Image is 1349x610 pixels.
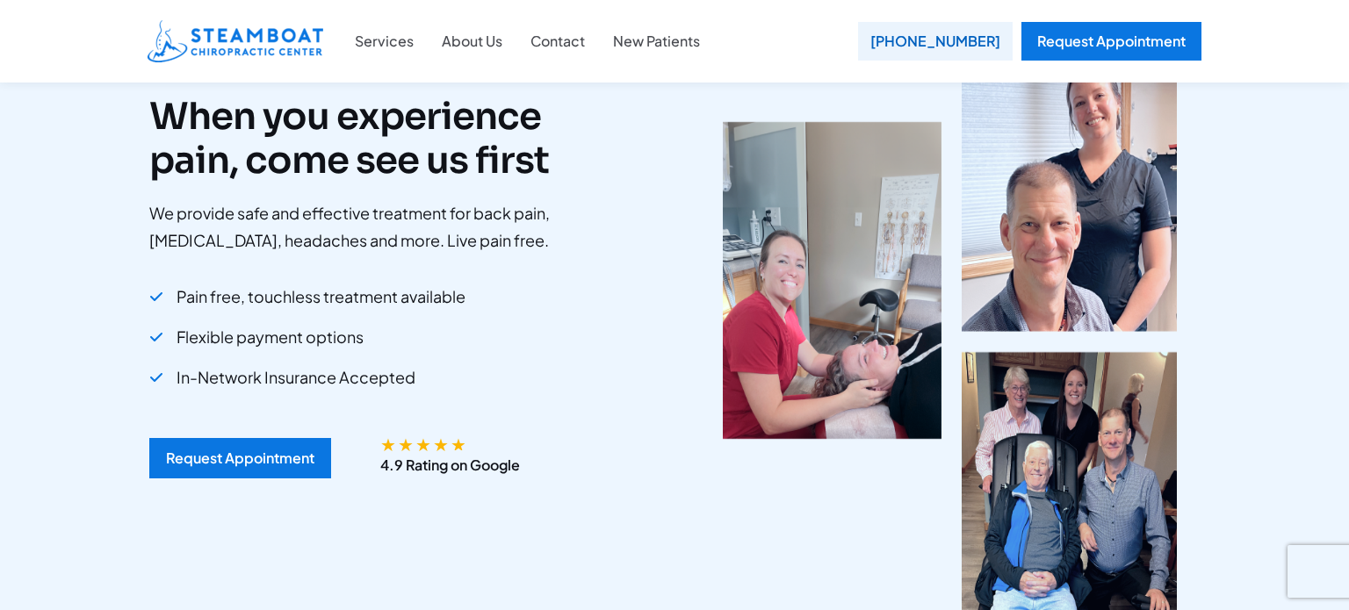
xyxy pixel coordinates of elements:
span: ★ [398,437,414,450]
span: In-Network Insurance Accepted [177,362,415,393]
p: We provide safe and effective treatment for back pain, [MEDICAL_DATA], headaches and more. Live p... [149,200,611,254]
h2: When you experience pain, come see us first [149,95,611,183]
span: ★ [433,437,449,450]
span: ★ [415,437,431,450]
a: Request Appointment [1021,22,1201,61]
div: Request Appointment [166,451,314,465]
a: [PHONE_NUMBER] [858,22,1004,61]
nav: Site Navigation [341,20,714,62]
span: Pain free, touchless treatment available [177,281,465,312]
span: Flexible payment options [177,321,364,353]
span: ★ [380,437,396,450]
a: Contact [516,30,599,53]
p: 4.9 Rating on Google [380,454,520,477]
a: New Patients [599,30,714,53]
a: Request Appointment [149,438,331,478]
img: Steamboat Chiropractic Center [148,20,323,62]
div: 4.9/5 [380,437,468,450]
a: About Us [428,30,516,53]
div: [PHONE_NUMBER] [858,22,1013,61]
span: ★ [451,437,466,450]
a: Services [341,30,428,53]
